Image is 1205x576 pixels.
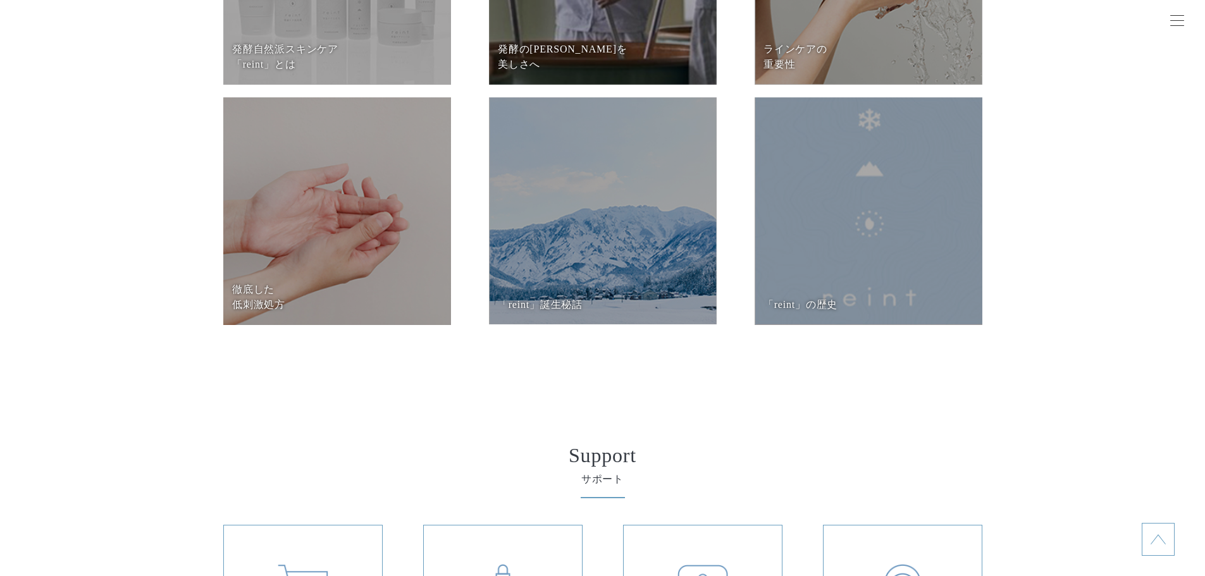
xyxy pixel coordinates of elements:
a: 「reint」の歴史 [755,97,982,325]
dt: 徹底した 低刺激処⽅ [232,282,442,312]
dt: 「reint」誕⽣秘話 [498,297,707,312]
dt: ラインケアの 重要性 [763,42,973,72]
span: サポート [261,472,944,487]
h2: Support [261,445,944,465]
img: topに戻る [1151,532,1166,547]
dt: 発酵自然派スキンケア 「reint」とは [232,42,442,72]
a: 徹底した低刺激処⽅ [223,97,451,325]
a: 「reint」誕⽣秘話 [489,97,717,324]
dt: 「reint」の歴史 [763,297,973,312]
dt: 発酵の[PERSON_NAME]を 美しさへ [498,42,707,72]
